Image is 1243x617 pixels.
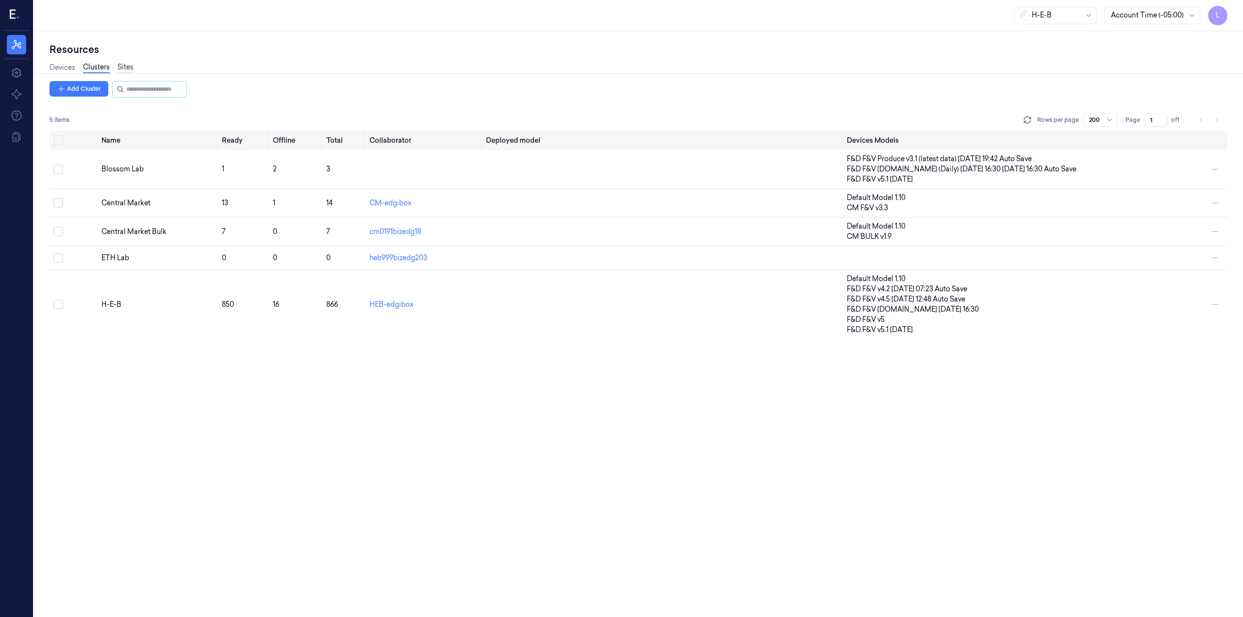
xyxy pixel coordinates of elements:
[847,164,1200,174] div: F&D F&V [DOMAIN_NAME] (Daily) [DATE] 16:30 [DATE] 16:30 Auto Save
[1208,6,1227,25] button: L
[273,253,277,262] span: 0
[53,253,63,263] button: Select row
[326,165,330,173] span: 3
[366,131,482,150] th: Collaborator
[847,274,1200,284] div: Default Model 1.10
[1171,116,1187,124] span: of 1
[273,199,275,207] span: 1
[326,253,331,262] span: 0
[482,131,843,150] th: Deployed model
[847,304,1200,315] div: F&D F&V [DOMAIN_NAME] [DATE] 16:30
[273,300,279,309] span: 16
[101,164,214,174] div: Blossom Lab
[98,131,218,150] th: Name
[847,154,1200,164] div: F&D F&V Produce v3.1 (latest data) [DATE] 19:42 Auto Save
[53,135,63,145] button: Select all
[118,62,134,73] a: Sites
[53,198,63,208] button: Select row
[847,315,1200,325] div: F&D F&V v5
[847,294,1200,304] div: F&D F&V v4.5 [DATE] 12:48 Auto Save
[847,325,1200,335] div: F&D F&V v5.1 [DATE]
[847,193,1200,203] div: Default Model 1.10
[322,131,366,150] th: Total
[222,199,228,207] span: 13
[370,227,421,236] a: cm0191bizedg18
[101,198,214,208] div: Central Market
[50,63,75,73] a: Devices
[53,165,63,174] button: Select row
[53,300,63,309] button: Select row
[326,227,330,236] span: 7
[273,227,277,236] span: 0
[843,131,1204,150] th: Devices Models
[101,253,214,263] div: ETH Lab
[370,253,427,262] a: heb999bizedg203
[222,227,226,236] span: 7
[50,116,69,124] span: 5 items
[326,199,333,207] span: 14
[1194,113,1224,127] nav: pagination
[370,199,411,207] a: CM-edgibox
[222,165,224,173] span: 1
[101,300,214,310] div: H-E-B
[370,300,413,309] a: HEB-edgibox
[847,203,1200,213] div: CM F&V v3.3
[847,232,1200,242] div: CM BULK v1.9
[222,300,234,309] span: 850
[222,253,226,262] span: 0
[83,62,110,73] a: Clusters
[847,221,1200,232] div: Default Model 1.10
[53,227,63,236] button: Select row
[273,165,277,173] span: 2
[50,43,1227,56] div: Resources
[218,131,269,150] th: Ready
[1125,116,1140,124] span: Page
[847,284,1200,294] div: F&D F&V v4.2 [DATE] 07:23 Auto Save
[1037,116,1079,124] p: Rows per page
[847,174,1200,184] div: F&D F&V v5.1 [DATE]
[50,81,108,97] button: Add Cluster
[101,227,214,237] div: Central Market Bulk
[326,300,338,309] span: 866
[269,131,322,150] th: Offline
